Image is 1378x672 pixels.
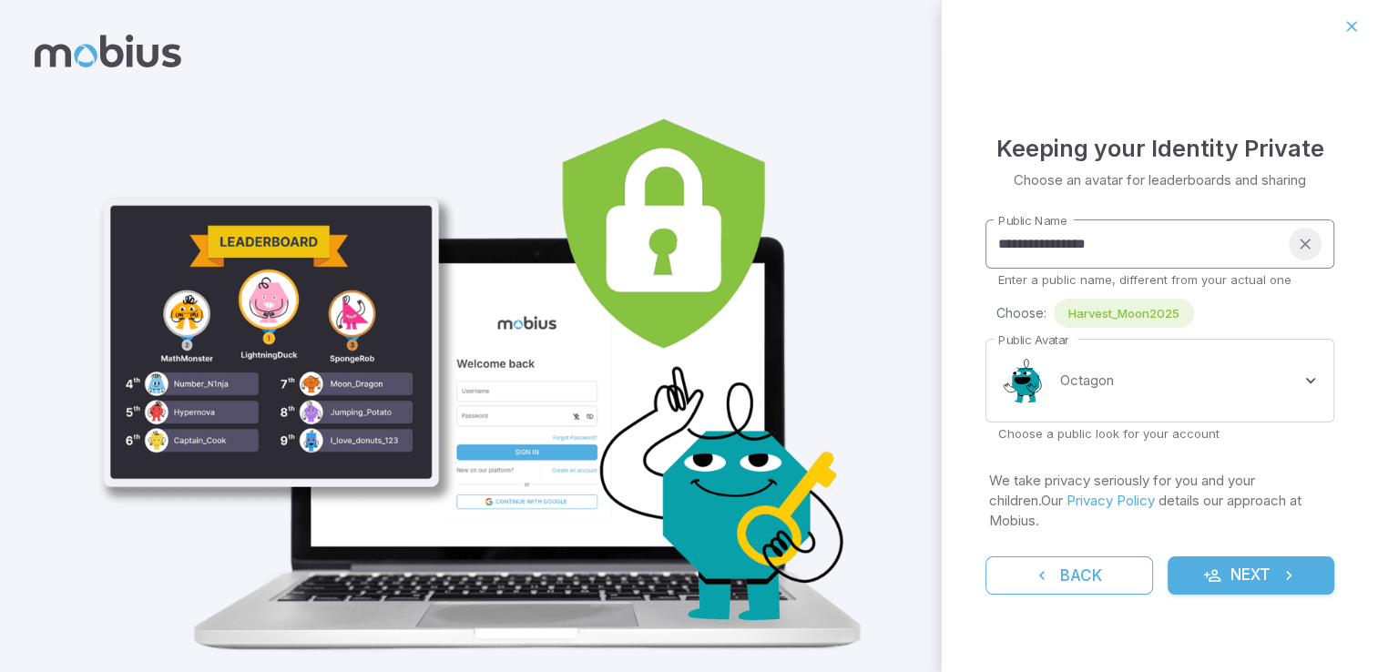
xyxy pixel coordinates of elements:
[996,299,1334,328] div: Choose:
[998,425,1322,442] p: Choose a public look for your account
[985,556,1153,595] button: Back
[89,51,882,667] img: parent_3-illustration
[998,271,1322,288] p: Enter a public name, different from your actual one
[1054,304,1194,322] span: Harvest_Moon2025
[1060,371,1114,391] p: Octagon
[1289,228,1322,260] button: clear
[989,471,1331,531] p: We take privacy seriously for you and your children. Our details our approach at Mobius.
[1014,170,1306,190] p: Choose an avatar for leaderboards and sharing
[996,130,1324,167] h4: Keeping your Identity Private
[1067,492,1155,509] a: Privacy Policy
[1168,556,1335,595] button: Next
[998,353,1053,408] img: octagon.svg
[1054,299,1194,328] div: Harvest_Moon2025
[998,331,1068,349] label: Public Avatar
[998,212,1067,229] label: Public Name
